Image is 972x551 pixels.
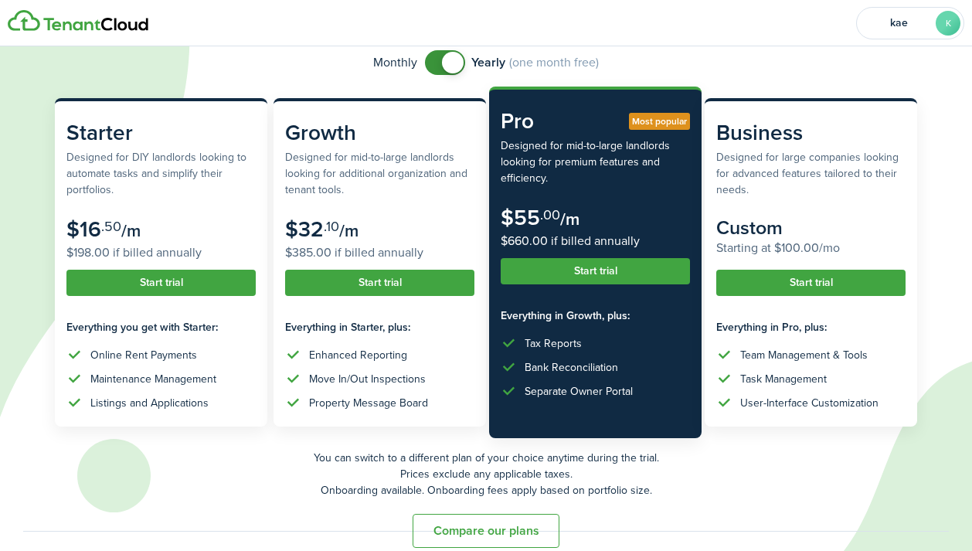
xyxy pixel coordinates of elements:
subscription-pricing-card-title: Business [716,117,906,149]
subscription-pricing-card-price-amount: Custom [716,213,783,242]
div: Online Rent Payments [90,347,197,363]
subscription-pricing-card-description: Designed for mid-to-large landlords looking for additional organization and tenant tools. [285,149,474,198]
div: User-Interface Customization [740,395,879,411]
div: Bank Reconciliation [525,359,618,376]
subscription-pricing-card-price-annual: $198.00 if billed annually [66,243,256,262]
subscription-pricing-card-price-amount: $55 [501,202,540,233]
div: Separate Owner Portal [525,383,633,400]
button: Open menu [856,7,964,39]
div: Enhanced Reporting [309,347,407,363]
subscription-pricing-card-price-period: /m [339,218,359,243]
button: Start trial [66,270,256,296]
button: Start trial [501,258,690,284]
subscription-pricing-card-price-annual: $385.00 if billed annually [285,243,474,262]
subscription-pricing-card-price-period: /m [560,206,579,232]
img: Logo [8,10,148,32]
button: Compare our plans [413,514,559,548]
subscription-pricing-card-features-title: Everything in Pro, plus: [716,319,906,335]
div: Listings and Applications [90,395,209,411]
avatar-text: K [936,11,960,36]
div: Team Management & Tools [740,347,868,363]
subscription-pricing-card-price-annual: Starting at $100.00/mo [716,239,906,257]
subscription-pricing-card-price-cents: .50 [101,216,121,236]
subscription-pricing-card-price-amount: $32 [285,213,324,245]
subscription-pricing-card-title: Pro [501,105,690,138]
subscription-pricing-card-price-amount: $16 [66,213,101,245]
div: Move In/Out Inspections [309,371,426,387]
subscription-pricing-card-price-period: /m [121,218,141,243]
div: Task Management [740,371,827,387]
subscription-pricing-card-description: Designed for large companies looking for advanced features tailored to their needs. [716,149,906,198]
subscription-pricing-card-title: Starter [66,117,256,149]
span: Most popular [632,114,687,128]
subscription-pricing-card-features-title: Everything in Growth, plus: [501,308,690,324]
subscription-pricing-card-price-cents: .10 [324,216,339,236]
div: Property Message Board [309,395,428,411]
subscription-pricing-card-features-title: Everything you get with Starter: [66,319,256,335]
div: Maintenance Management [90,371,216,387]
subscription-pricing-card-description: Designed for DIY landlords looking to automate tasks and simplify their portfolios. [66,149,256,198]
subscription-pricing-card-description: Designed for mid-to-large landlords looking for premium features and efficiency. [501,138,690,186]
subscription-pricing-card-price-cents: .00 [540,205,560,225]
subscription-pricing-card-features-title: Everything in Starter, plus: [285,319,474,335]
button: Start trial [716,270,906,296]
span: Monthly [373,53,417,72]
p: You can switch to a different plan of your choice anytime during the trial. Prices exclude any ap... [23,450,949,498]
div: Tax Reports [525,335,582,352]
subscription-pricing-card-title: Growth [285,117,474,149]
subscription-pricing-card-price-annual: $660.00 if billed annually [501,232,690,250]
button: Start trial [285,270,474,296]
span: kae [868,18,930,29]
